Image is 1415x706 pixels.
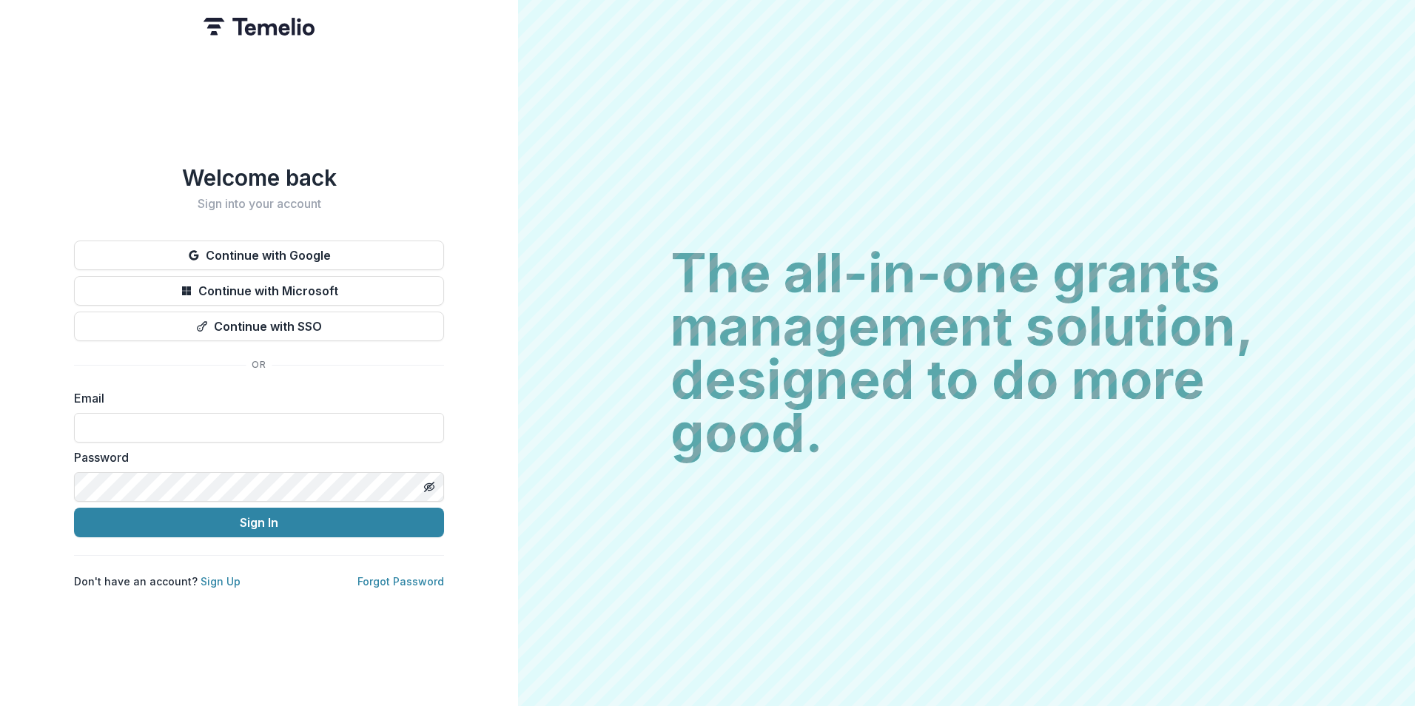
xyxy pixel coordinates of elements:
button: Continue with Microsoft [74,276,444,306]
label: Password [74,448,435,466]
button: Continue with Google [74,241,444,270]
a: Sign Up [201,575,241,588]
a: Forgot Password [357,575,444,588]
button: Continue with SSO [74,312,444,341]
button: Sign In [74,508,444,537]
p: Don't have an account? [74,574,241,589]
h2: Sign into your account [74,197,444,211]
button: Toggle password visibility [417,475,441,499]
label: Email [74,389,435,407]
h1: Welcome back [74,164,444,191]
img: Temelio [204,18,315,36]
